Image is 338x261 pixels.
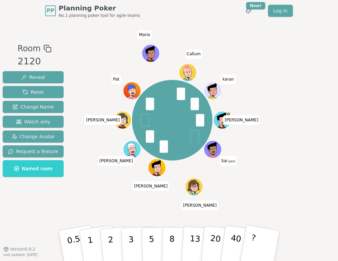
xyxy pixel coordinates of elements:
[59,13,140,18] span: No.1 planning poker tool for agile teams
[185,50,202,59] span: Click to change your name
[223,115,260,125] span: Click to change your name
[3,160,64,177] button: Named room
[3,116,64,128] button: Watch only
[45,3,140,18] a: PPPlanning PokerNo.1 planning poker tool for agile teams
[219,156,237,166] span: Click to change your name
[3,101,64,113] button: Change Name
[98,156,135,166] span: Click to change your name
[3,145,64,157] button: Request a feature
[3,86,64,98] button: Reset
[18,55,51,68] div: 2120
[16,118,50,125] span: Watch only
[246,2,265,9] div: New!
[21,74,45,81] span: Reveal
[132,181,169,191] span: Click to change your name
[137,30,152,40] span: Click to change your name
[226,112,230,116] span: Mohamed is the host
[221,75,236,84] span: Click to change your name
[23,89,44,95] span: Reset
[12,133,55,140] span: Change Avatar
[3,71,64,83] button: Reveal
[84,115,122,125] span: Click to change your name
[8,148,58,155] span: Request a feature
[268,5,293,17] a: Log in
[3,253,38,257] span: Last updated: [DATE]
[181,201,218,210] span: Click to change your name
[18,42,40,55] span: Room
[227,160,235,163] span: (you)
[46,7,54,15] span: PP
[111,75,121,84] span: Click to change your name
[3,130,64,143] button: Change Avatar
[3,246,35,252] button: Version0.9.2
[12,104,54,110] span: Change Name
[242,5,255,17] button: New!
[10,246,35,252] span: Version 0.9.2
[59,3,140,13] span: Planning Poker
[204,141,221,158] button: Click to change your avatar
[14,165,53,172] span: Named room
